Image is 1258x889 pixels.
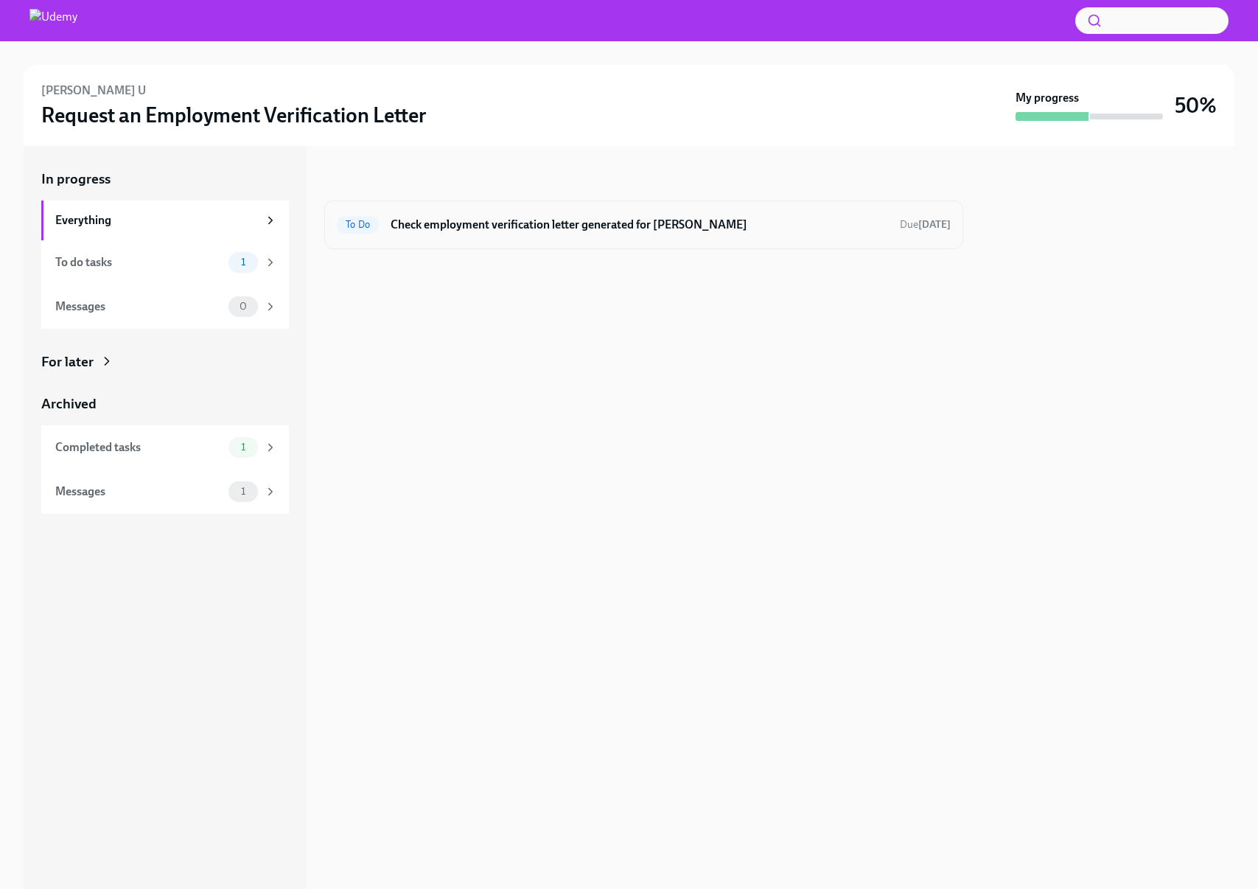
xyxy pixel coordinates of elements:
div: For later [41,352,94,372]
a: Completed tasks1 [41,425,289,470]
div: In progress [324,170,394,189]
a: Messages0 [41,285,289,329]
a: To do tasks1 [41,240,289,285]
span: 1 [232,257,254,268]
h6: [PERSON_NAME] U [41,83,146,99]
a: Everything [41,201,289,240]
div: Everything [55,212,258,229]
a: Archived [41,394,289,414]
strong: My progress [1016,90,1079,106]
span: Due [900,218,951,231]
div: Messages [55,299,223,315]
a: Messages1 [41,470,289,514]
div: Completed tasks [55,439,223,456]
a: To DoCheck employment verification letter generated for [PERSON_NAME]Due[DATE] [337,213,951,237]
a: In progress [41,170,289,189]
h3: Request an Employment Verification Letter [41,102,427,128]
h3: 50% [1175,92,1217,119]
span: October 1st, 2025 02:00 [900,217,951,231]
span: 1 [232,442,254,453]
img: Udemy [29,9,77,32]
div: To do tasks [55,254,223,271]
span: 0 [231,301,256,312]
div: Messages [55,484,223,500]
span: 1 [232,486,254,497]
a: For later [41,352,289,372]
span: To Do [337,219,379,230]
strong: [DATE] [918,218,951,231]
h6: Check employment verification letter generated for [PERSON_NAME] [391,217,888,233]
